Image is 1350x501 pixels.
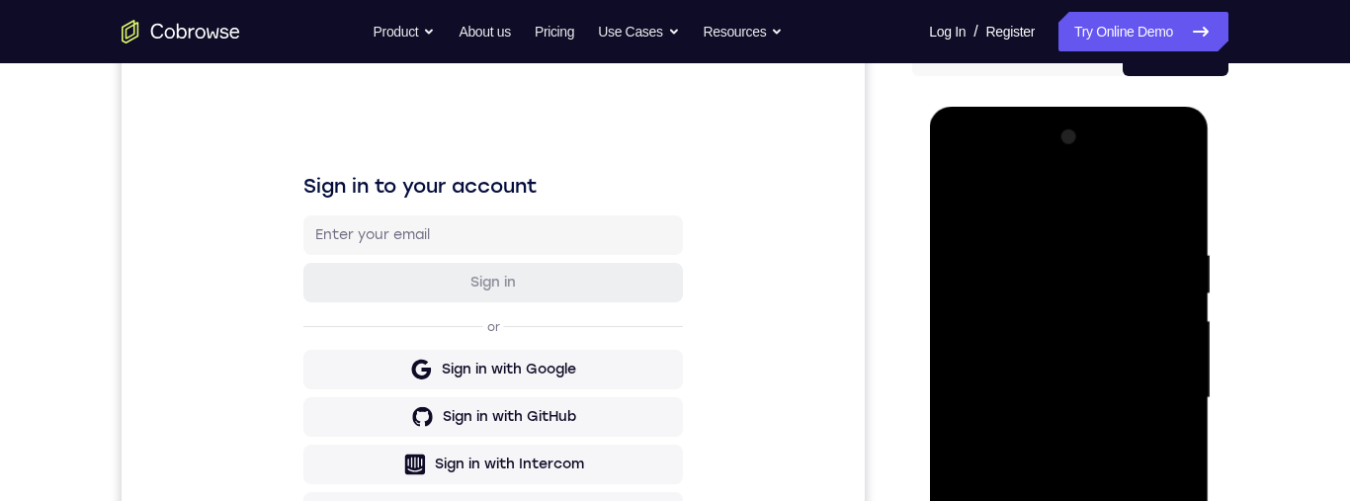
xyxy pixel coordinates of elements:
[182,313,561,353] button: Sign in with Google
[535,12,574,51] a: Pricing
[182,408,561,448] button: Sign in with Intercom
[313,418,463,438] div: Sign in with Intercom
[929,12,966,51] a: Log In
[182,361,561,400] button: Sign in with GitHub
[362,283,382,298] p: or
[122,20,240,43] a: Go to the home page
[182,456,561,495] button: Sign in with Zendesk
[182,226,561,266] button: Sign in
[182,135,561,163] h1: Sign in to your account
[320,323,455,343] div: Sign in with Google
[986,12,1035,51] a: Register
[315,465,461,485] div: Sign in with Zendesk
[321,371,455,390] div: Sign in with GitHub
[598,12,679,51] button: Use Cases
[194,189,549,209] input: Enter your email
[704,12,784,51] button: Resources
[973,20,977,43] span: /
[459,12,510,51] a: About us
[374,12,436,51] button: Product
[1058,12,1228,51] a: Try Online Demo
